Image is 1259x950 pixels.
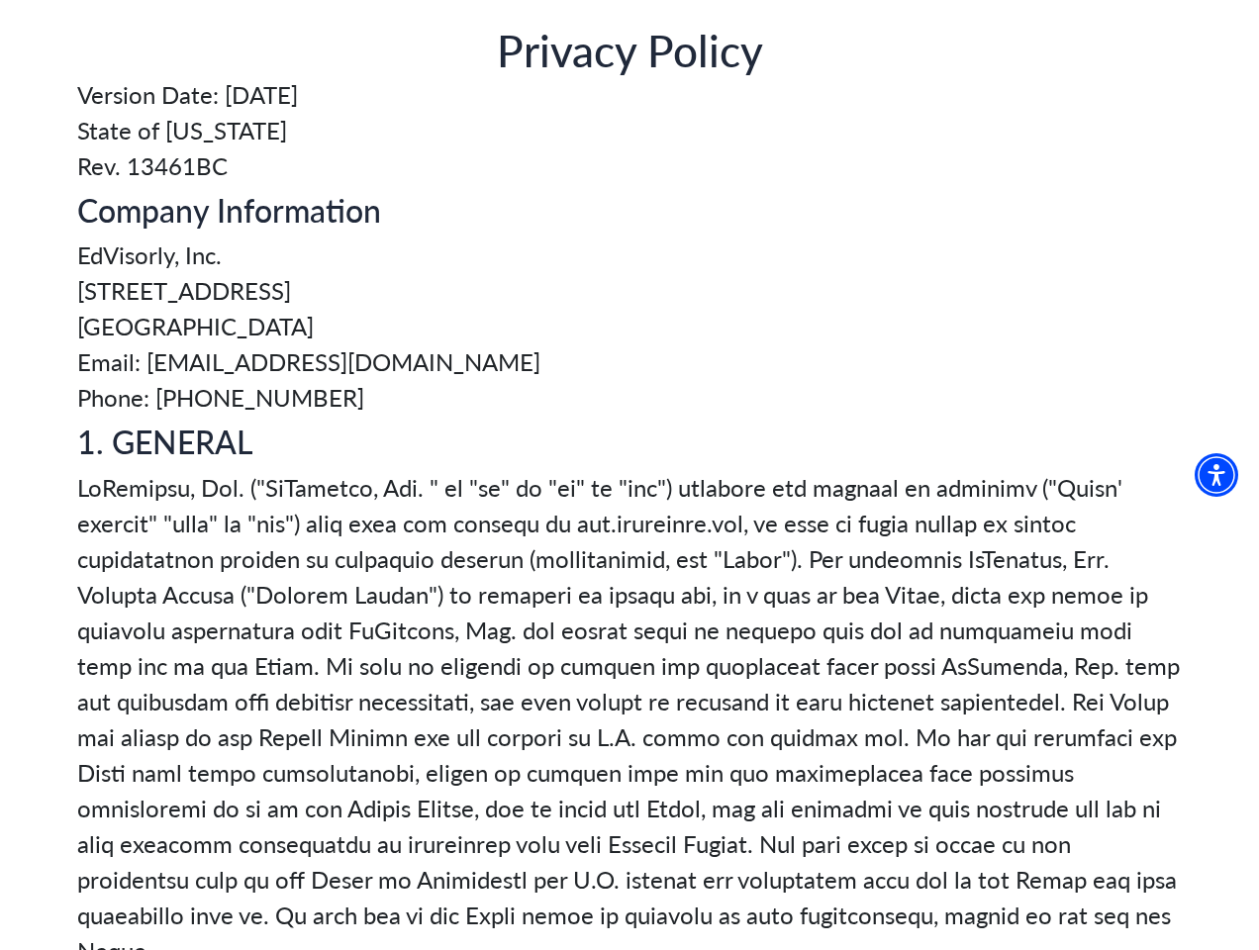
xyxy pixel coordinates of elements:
[77,379,1182,415] span: Phone: [PHONE_NUMBER]
[77,76,1182,112] span: Version Date: [DATE]
[1195,453,1238,497] div: Accessibility Menu
[77,147,1182,183] span: Rev. 13461BC
[77,191,1182,229] h5: Company Information
[77,272,1182,308] span: [STREET_ADDRESS]
[77,112,1182,147] span: State of [US_STATE]
[77,423,1182,460] h5: 1. GENERAL
[77,24,1182,76] h3: Privacy Policy
[77,237,1182,272] span: EdVisorly, Inc.
[77,308,1182,343] span: [GEOGRAPHIC_DATA]
[77,343,1182,379] span: Email: [EMAIL_ADDRESS][DOMAIN_NAME]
